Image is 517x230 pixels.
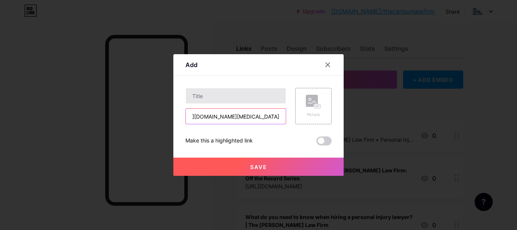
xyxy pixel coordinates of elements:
[250,164,267,170] span: Save
[186,88,286,103] input: Title
[306,112,321,117] div: Picture
[186,109,286,124] input: URL
[185,60,198,69] div: Add
[185,136,253,146] div: Make this a highlighted link
[173,158,344,176] button: Save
